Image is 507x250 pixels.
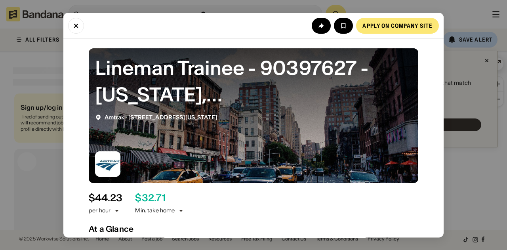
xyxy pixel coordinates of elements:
a: [STREET_ADDRESS][US_STATE] [128,113,217,120]
button: Close [68,17,84,33]
div: · [105,114,217,120]
div: Lineman Trainee - 90397627 - New York, NY [95,54,412,107]
div: $ 32.71 [135,192,165,204]
img: Amtrak logo [95,151,120,176]
a: Amtrak [105,113,124,120]
div: Apply on company site [362,23,433,28]
div: per hour [89,207,111,215]
div: $ 44.23 [89,192,122,204]
div: At a Glance [89,224,418,233]
div: Min. take home [135,207,184,215]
